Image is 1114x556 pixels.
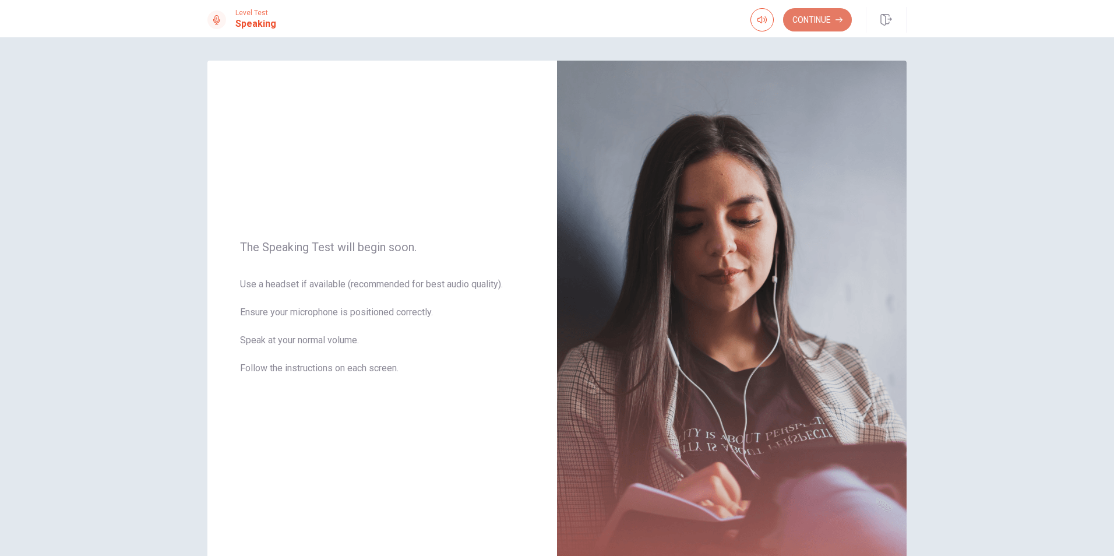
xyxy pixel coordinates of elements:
[235,17,276,31] h1: Speaking
[235,9,276,17] span: Level Test
[240,240,524,254] span: The Speaking Test will begin soon.
[240,277,524,389] span: Use a headset if available (recommended for best audio quality). Ensure your microphone is positi...
[783,8,852,31] button: Continue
